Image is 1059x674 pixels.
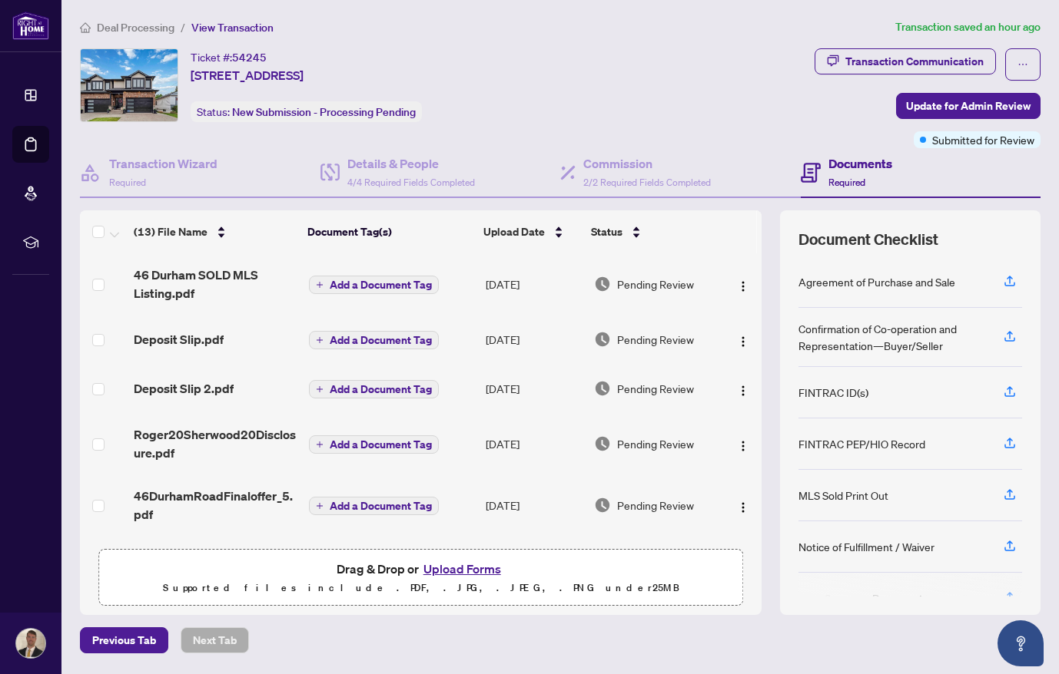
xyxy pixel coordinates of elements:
[480,474,588,536] td: [DATE]
[798,229,938,250] span: Document Checklist
[191,66,304,84] span: [STREET_ADDRESS]
[480,536,588,597] td: [DATE]
[419,559,506,579] button: Upload Forms
[480,253,588,315] td: [DATE]
[309,380,439,398] button: Add a Document Tag
[798,538,935,555] div: Notice of Fulfillment / Waiver
[232,51,267,64] span: 54245
[828,154,892,173] h4: Documents
[906,94,1031,118] span: Update for Admin Review
[316,281,324,289] span: plus
[97,21,174,35] span: Deal Processing
[81,49,178,121] img: IMG-40746701_1.jpg
[181,627,249,653] button: Next Tab
[617,276,694,292] span: Pending Review
[828,177,865,188] span: Required
[109,177,146,188] span: Required
[617,331,694,348] span: Pending Review
[330,501,432,511] span: Add a Document Tag
[731,327,755,352] button: Logo
[191,48,267,66] div: Ticket #:
[134,487,297,524] span: 46DurhamRoadFinaloffer_5.pdf
[617,380,694,397] span: Pending Review
[128,210,302,253] th: (13) File Name
[477,210,585,253] th: Upload Date
[309,275,439,295] button: Add a Document Tag
[134,223,207,240] span: (13) File Name
[798,273,955,290] div: Agreement of Purchase and Sale
[480,315,588,364] td: [DATE]
[737,280,749,292] img: Logo
[309,276,439,294] button: Add a Document Tag
[583,154,711,173] h4: Commission
[583,177,711,188] span: 2/2 Required Fields Completed
[480,413,588,474] td: [DATE]
[316,502,324,510] span: plus
[134,330,224,349] span: Deposit Slip.pdf
[617,497,694,514] span: Pending Review
[737,385,749,397] img: Logo
[594,380,611,397] img: Document Status
[16,629,45,658] img: Profile Icon
[330,279,432,290] span: Add a Document Tag
[108,579,733,597] p: Supported files include .PDF, .JPG, .JPEG, .PNG under 25 MB
[798,384,868,401] div: FINTRAC ID(s)
[845,49,984,74] div: Transaction Communication
[737,440,749,452] img: Logo
[591,223,622,240] span: Status
[309,434,439,454] button: Add a Document Tag
[737,335,749,348] img: Logo
[316,336,324,344] span: plus
[134,379,234,398] span: Deposit Slip 2.pdf
[330,439,432,450] span: Add a Document Tag
[134,266,297,302] span: 46 Durham SOLD MLS Listing.pdf
[585,210,719,253] th: Status
[316,385,324,393] span: plus
[191,101,422,122] div: Status:
[798,320,985,354] div: Confirmation of Co-operation and Representation—Buyer/Seller
[594,331,611,348] img: Document Status
[99,550,742,606] span: Drag & Drop orUpload FormsSupported files include .PDF, .JPG, .JPEG, .PNG under25MB
[480,364,588,413] td: [DATE]
[932,131,1034,148] span: Submitted for Review
[731,376,755,401] button: Logo
[896,93,1041,119] button: Update for Admin Review
[798,435,925,452] div: FINTRAC PEP/HIO Record
[594,497,611,514] img: Document Status
[594,435,611,452] img: Document Status
[309,496,439,516] button: Add a Document Tag
[80,627,168,653] button: Previous Tab
[309,330,439,350] button: Add a Document Tag
[92,628,156,653] span: Previous Tab
[594,276,611,292] img: Document Status
[316,441,324,448] span: plus
[301,210,477,253] th: Document Tag(s)
[1018,59,1028,70] span: ellipsis
[191,21,274,35] span: View Transaction
[483,223,545,240] span: Upload Date
[134,425,297,462] span: Roger20Sherwood20Disclosure.pdf
[309,497,439,515] button: Add a Document Tag
[337,559,506,579] span: Drag & Drop or
[998,620,1044,666] button: Open asap
[895,18,1041,36] article: Transaction saved an hour ago
[731,493,755,517] button: Logo
[330,335,432,345] span: Add a Document Tag
[815,48,996,74] button: Transaction Communication
[737,501,749,514] img: Logo
[347,154,475,173] h4: Details & People
[347,177,475,188] span: 4/4 Required Fields Completed
[330,384,432,395] span: Add a Document Tag
[12,12,49,40] img: logo
[109,154,217,173] h4: Transaction Wizard
[80,22,91,33] span: home
[181,18,185,36] li: /
[232,105,416,119] span: New Submission - Processing Pending
[731,431,755,456] button: Logo
[309,379,439,399] button: Add a Document Tag
[309,331,439,349] button: Add a Document Tag
[617,435,694,452] span: Pending Review
[309,435,439,454] button: Add a Document Tag
[731,272,755,296] button: Logo
[798,487,888,504] div: MLS Sold Print Out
